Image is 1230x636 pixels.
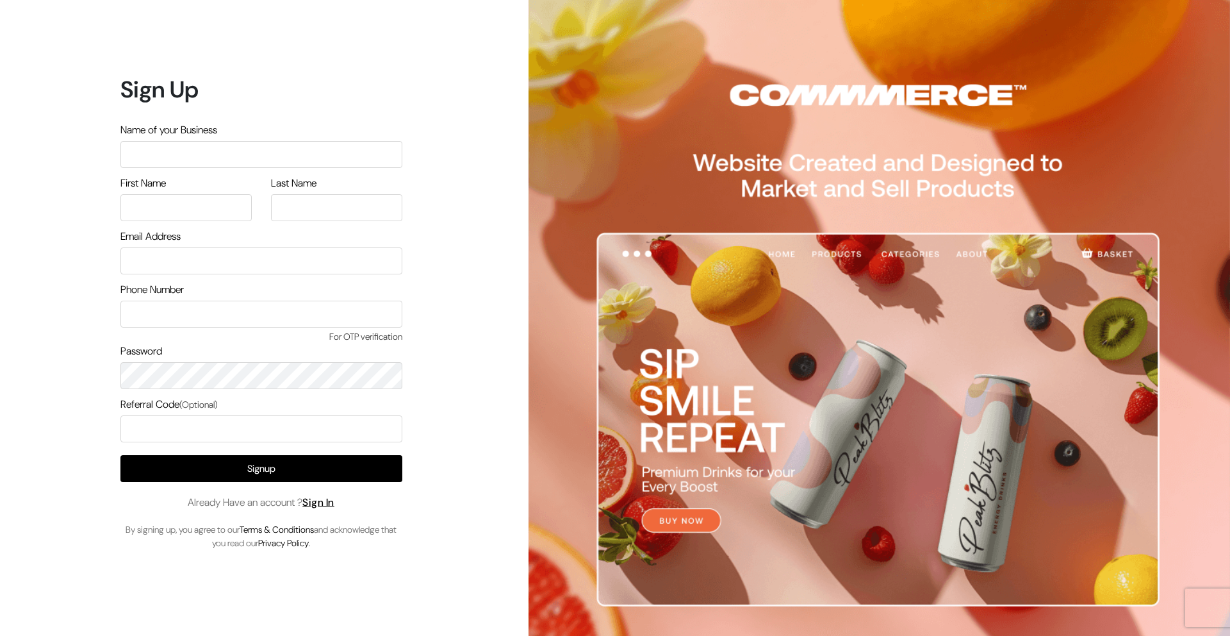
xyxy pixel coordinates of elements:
label: First Name [120,176,166,191]
span: For OTP verification [120,330,402,344]
span: (Optional) [179,399,218,410]
a: Sign In [302,496,334,509]
h1: Sign Up [120,76,402,103]
label: Email Address [120,229,181,244]
span: Already Have an account ? [188,495,334,510]
p: By signing up, you agree to our and acknowledge that you read our . [120,523,402,550]
label: Password [120,344,162,359]
label: Last Name [271,176,316,191]
button: Signup [120,455,402,482]
label: Name of your Business [120,122,217,138]
a: Privacy Policy [258,537,309,549]
label: Referral Code [120,397,218,412]
label: Phone Number [120,282,184,297]
a: Terms & Conditions [240,524,314,535]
